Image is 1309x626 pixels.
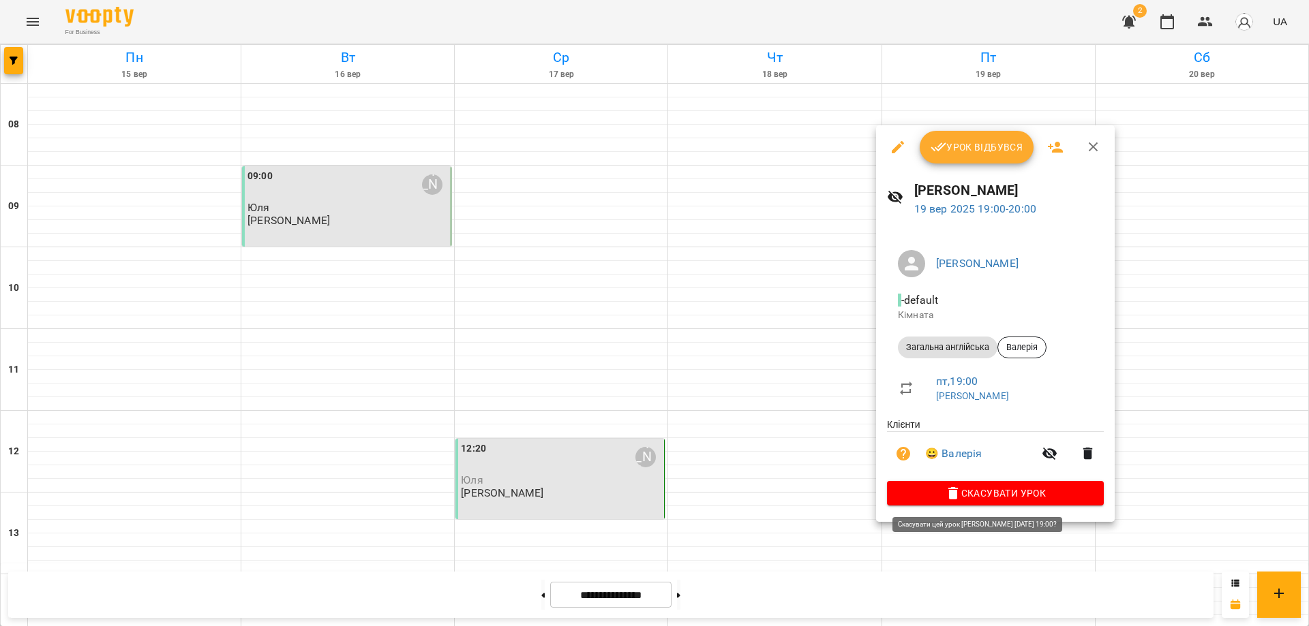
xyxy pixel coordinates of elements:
div: Валерія [997,337,1047,358]
p: Кімната [898,309,1093,322]
a: [PERSON_NAME] [936,257,1019,270]
h6: [PERSON_NAME] [914,180,1104,201]
a: пт , 19:00 [936,375,978,388]
button: Скасувати Урок [887,481,1104,505]
span: Скасувати Урок [898,485,1093,501]
ul: Клієнти [887,418,1104,481]
a: [PERSON_NAME] [936,390,1009,401]
a: 😀 Валерія [925,445,982,462]
span: Урок відбувся [931,139,1023,155]
button: Урок відбувся [920,131,1034,163]
a: 19 вер 2025 19:00-20:00 [914,202,1036,215]
span: - default [898,294,941,307]
span: Загальна англійська [898,341,997,354]
button: Візит ще не сплачено. Додати оплату? [887,437,920,470]
span: Валерія [998,341,1046,354]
